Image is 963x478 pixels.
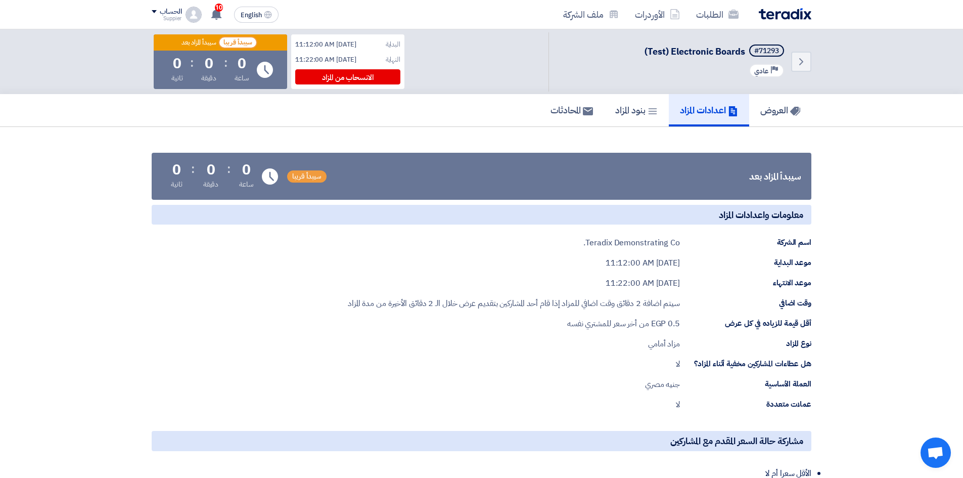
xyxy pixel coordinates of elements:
div: [DATE] 11:22:00 AM [606,277,680,289]
div: موعد الانتهاء [680,277,811,289]
h5: اعدادات المزاد [680,104,738,116]
h5: (Test) Electronic Boards [645,45,786,59]
a: بنود المزاد [604,94,669,126]
span: عادي [754,66,768,76]
h5: العروض [760,104,800,116]
a: الأوردرات [627,3,688,26]
div: مزاد أمامي [648,338,680,350]
div: [DATE] 11:12:00 AM [295,39,356,50]
div: [DATE] 11:12:00 AM [606,257,680,269]
div: عملات متعددة [680,399,811,410]
div: 0 [172,163,181,177]
span: سيبدأ قريبا [287,170,327,183]
a: الطلبات [688,3,747,26]
div: سيتم اضافة 2 دقائق وقت اضافي للمزاد إذا قام أحد المشاركين بتقديم عرض خلال الـ 2 دقائق الأخيرة من ... [348,297,680,310]
div: #71293 [754,48,779,55]
div: هل عطاءات المشاركين مخفية أثناء المزاد؟ [680,358,811,370]
span: سيبدأ قريبا [218,36,257,49]
div: : [191,160,195,178]
div: 0 [242,163,251,177]
a: المحادثات [539,94,604,126]
div: البداية [386,39,400,50]
div: الانسحاب من المزاد [295,69,400,84]
div: ثانية [171,179,182,190]
a: اعدادات المزاد [669,94,749,126]
div: لا [676,399,680,411]
div: جنيه مصري [645,378,680,390]
span: EGP [651,318,666,330]
a: العروض [749,94,811,126]
div: : [227,160,231,178]
div: اسم الشركة [680,237,811,248]
span: من أخر سعر للمشتري نفسه [567,318,649,330]
div: Suppier [152,16,181,21]
div: الحساب [160,8,181,16]
div: 0 [238,57,246,71]
button: English [234,7,279,23]
span: 10 [215,4,223,12]
div: أقل قيمة للزياده في كل عرض [680,318,811,329]
div: سيبدأ المزاد بعد [181,38,216,47]
div: Open chat [921,438,951,468]
div: [DATE] 11:22:00 AM [295,55,356,65]
h5: معلومات واعدادات المزاد [152,205,811,225]
div: النهاية [386,55,400,65]
div: لا [676,358,680,370]
div: 0 [207,163,215,177]
div: ثانية [171,73,183,83]
h5: بنود المزاد [615,104,658,116]
img: Teradix logo [759,8,811,20]
h5: المحادثات [551,104,593,116]
span: (Test) Electronic Boards [645,45,745,58]
div: Teradix Demonstrating Co. [583,237,680,249]
img: profile_test.png [186,7,202,23]
div: موعد البداية [680,257,811,269]
div: نوع المزاد [680,338,811,350]
div: العملة الأساسية [680,378,811,390]
span: English [241,12,262,19]
div: : [224,54,227,72]
h5: مشاركة حالة السعر المقدم مع المشاركين [152,431,811,451]
div: ساعة [235,73,249,83]
span: 0.5 [668,318,680,330]
a: ملف الشركة [555,3,627,26]
div: دقيقة [203,179,219,190]
div: : [190,54,194,72]
div: ساعة [239,179,254,190]
div: دقيقة [201,73,217,83]
div: وقت اضافي [680,297,811,309]
div: سيبدأ المزاد بعد [749,169,801,183]
div: 0 [173,57,181,71]
div: 0 [205,57,213,71]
